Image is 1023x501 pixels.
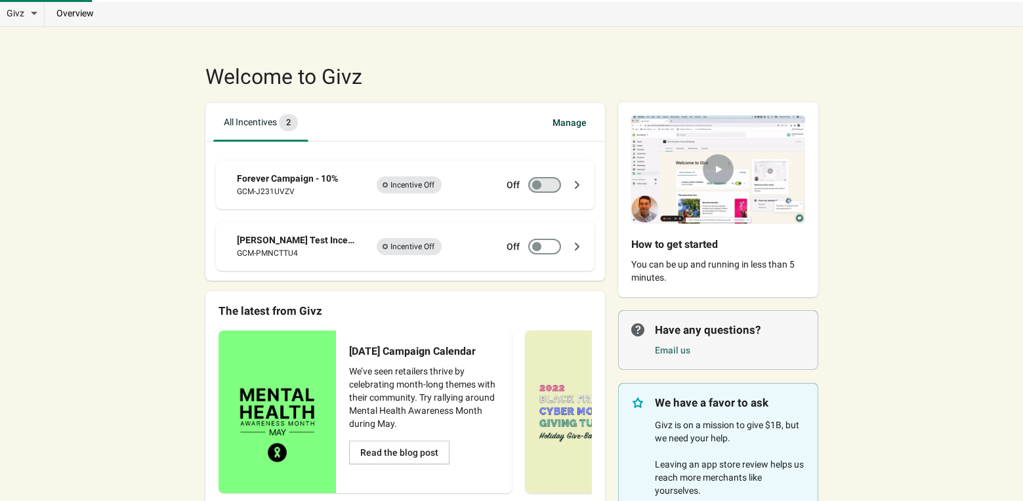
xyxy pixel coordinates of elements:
span: Givz is on a mission to give $1B, but we need your help. Leaving an app store review helps us rea... [655,420,804,496]
p: Have any questions? [655,322,805,338]
button: All campaigns [211,104,311,142]
label: Off [507,178,520,191]
span: 2 [279,114,298,131]
div: Forever Campaign - 10% [237,172,358,185]
p: overview [45,7,106,20]
p: We have a favor to ask [655,395,805,411]
span: Read the blog post [360,447,438,458]
img: blog_preview_image_for_app_1x_yw5cg0.jpg [525,331,642,493]
div: [PERSON_NAME] Test Incentive [237,233,358,247]
span: Manage [542,111,597,134]
img: image_qkybex.png [219,331,336,493]
div: GCM-PMNCTTU4 [237,247,358,260]
p: We’ve seen retailers thrive by celebrating month-long themes with their community. Try rallying a... [349,365,499,430]
span: Givz [7,7,24,20]
span: Incentive Off [377,176,442,193]
p: You can be up and running in less than 5 minutes. [631,258,805,284]
img: de22701b3f454b70bb084da32b4ae3d0-1644416428799-with-play.gif [618,102,818,237]
a: Email us [655,345,690,355]
button: Read the blog post [349,441,449,464]
label: Off [507,240,520,253]
span: Incentive Off [377,238,442,255]
h2: How to get started [631,237,784,252]
h2: [DATE] Campaign Calendar [349,344,478,359]
div: GCM-J231UVZV [237,185,358,198]
button: Manage incentives [539,104,600,142]
div: Welcome to Givz [205,66,605,87]
div: The latest from Givz [219,304,592,317]
span: All Incentives [224,117,298,127]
